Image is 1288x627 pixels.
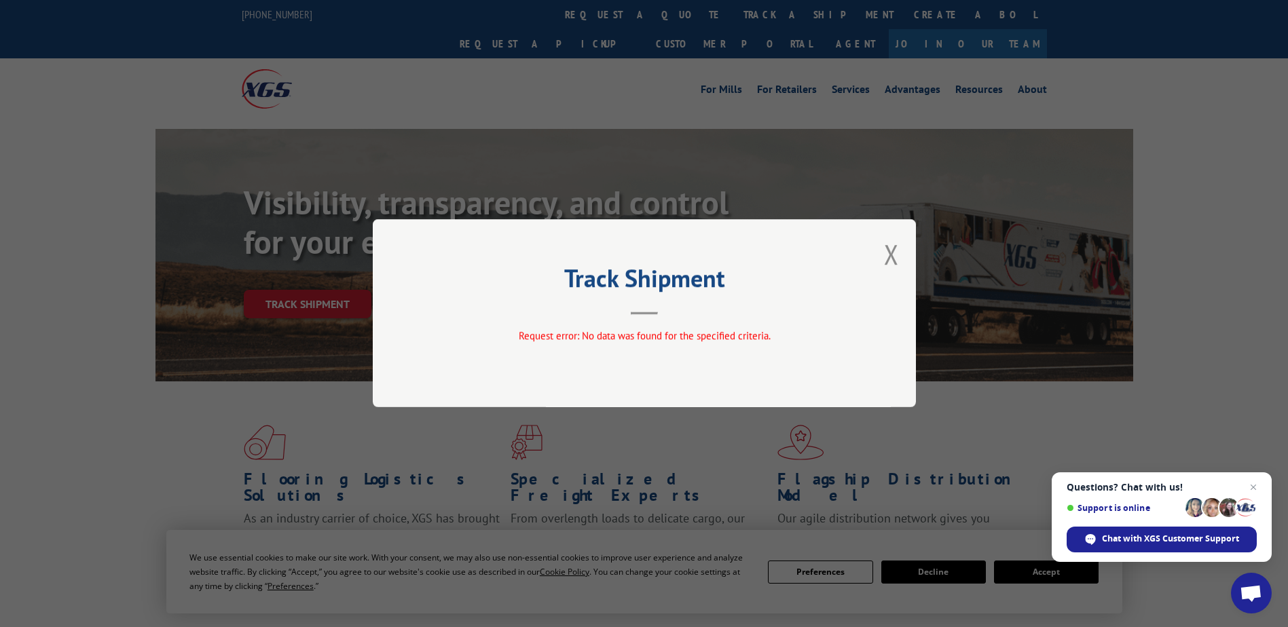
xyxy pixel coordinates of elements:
[518,330,770,343] span: Request error: No data was found for the specified criteria.
[884,236,899,272] button: Close modal
[1102,533,1239,545] span: Chat with XGS Customer Support
[1067,482,1257,493] span: Questions? Chat with us!
[1231,573,1272,613] div: Open chat
[1067,503,1181,513] span: Support is online
[441,269,848,294] h2: Track Shipment
[1067,527,1257,552] div: Chat with XGS Customer Support
[1245,479,1262,495] span: Close chat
